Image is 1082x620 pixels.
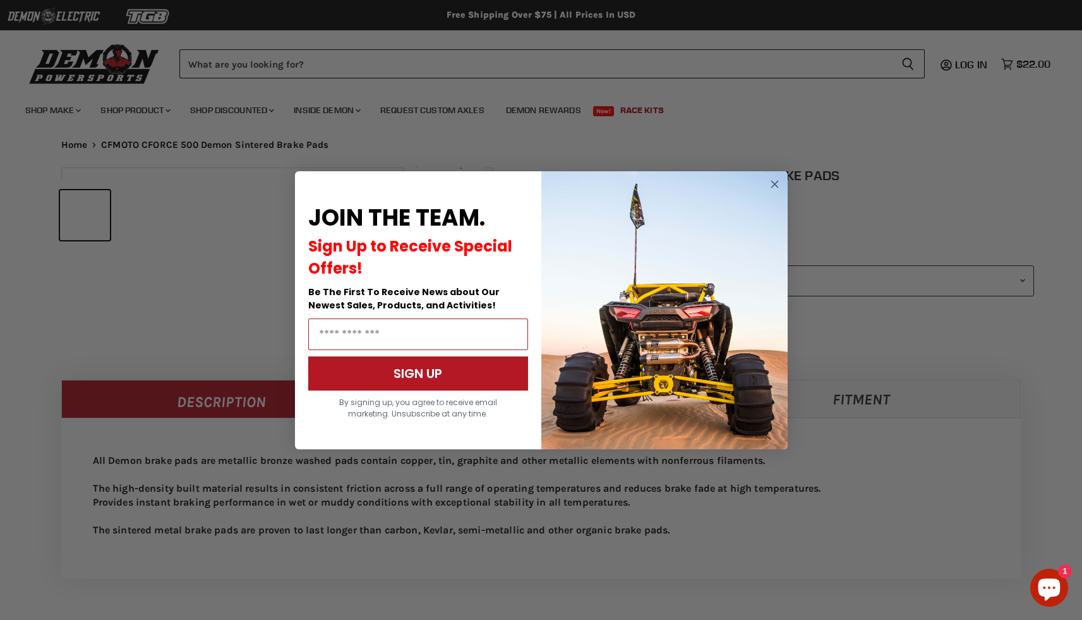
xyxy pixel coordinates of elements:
[308,356,528,391] button: SIGN UP
[308,236,512,279] span: Sign Up to Receive Special Offers!
[541,171,788,449] img: a9095488-b6e7-41ba-879d-588abfab540b.jpeg
[308,319,528,350] input: Email Address
[767,176,783,192] button: Close dialog
[1026,569,1072,610] inbox-online-store-chat: Shopify online store chat
[308,202,485,234] span: JOIN THE TEAM.
[308,286,500,312] span: Be The First To Receive News about Our Newest Sales, Products, and Activities!
[339,397,497,419] span: By signing up, you agree to receive email marketing. Unsubscribe at any time.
